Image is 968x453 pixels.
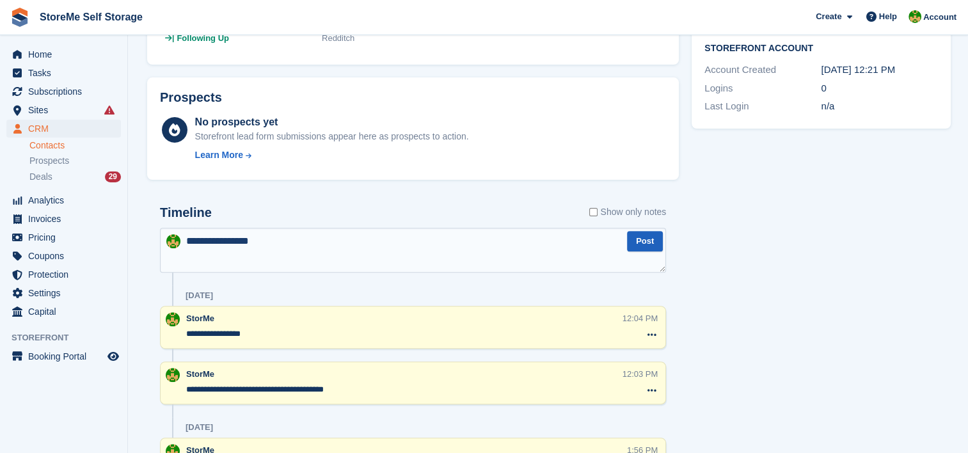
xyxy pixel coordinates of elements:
[12,331,127,344] span: Storefront
[29,170,121,184] a: Deals 29
[923,11,956,24] span: Account
[186,290,213,301] div: [DATE]
[195,115,469,130] div: No prospects yet
[6,228,121,246] a: menu
[6,191,121,209] a: menu
[6,101,121,119] a: menu
[6,120,121,138] a: menu
[821,99,937,114] div: n/a
[704,99,821,114] div: Last Login
[28,303,105,321] span: Capital
[28,83,105,100] span: Subscriptions
[177,32,229,45] span: Following Up
[172,32,174,45] span: |
[195,148,469,162] a: Learn More
[28,266,105,283] span: Protection
[6,303,121,321] a: menu
[589,205,598,219] input: Show only notes
[106,349,121,364] a: Preview store
[186,314,214,323] span: StorMe
[704,63,821,77] div: Account Created
[28,228,105,246] span: Pricing
[195,148,243,162] div: Learn More
[6,45,121,63] a: menu
[821,63,937,77] div: [DATE] 12:21 PM
[195,130,469,143] div: Storefront lead form submissions appear here as prospects to action.
[6,83,121,100] a: menu
[35,6,148,28] a: StoreMe Self Storage
[322,32,411,45] div: Redditch
[28,284,105,302] span: Settings
[6,64,121,82] a: menu
[166,234,180,248] img: StorMe
[6,247,121,265] a: menu
[704,81,821,96] div: Logins
[821,81,937,96] div: 0
[623,368,658,380] div: 12:03 PM
[623,312,658,324] div: 12:04 PM
[166,312,180,326] img: StorMe
[166,368,180,382] img: StorMe
[908,10,921,23] img: StorMe
[6,284,121,302] a: menu
[589,205,666,219] label: Show only notes
[104,105,115,115] i: Smart entry sync failures have occurred
[879,10,897,23] span: Help
[28,45,105,63] span: Home
[29,155,69,167] span: Prospects
[28,347,105,365] span: Booking Portal
[29,154,121,168] a: Prospects
[6,347,121,365] a: menu
[816,10,841,23] span: Create
[186,369,214,379] span: StorMe
[704,41,937,54] h2: Storefront Account
[29,171,52,183] span: Deals
[28,191,105,209] span: Analytics
[28,210,105,228] span: Invoices
[186,422,213,433] div: [DATE]
[28,101,105,119] span: Sites
[160,90,222,105] h2: Prospects
[105,171,121,182] div: 29
[6,210,121,228] a: menu
[28,64,105,82] span: Tasks
[6,266,121,283] a: menu
[10,8,29,27] img: stora-icon-8386f47178a22dfd0bd8f6a31ec36ba5ce8667c1dd55bd0f319d3a0aa187defe.svg
[29,139,121,152] a: Contacts
[160,205,212,220] h2: Timeline
[627,231,663,252] button: Post
[28,247,105,265] span: Coupons
[28,120,105,138] span: CRM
